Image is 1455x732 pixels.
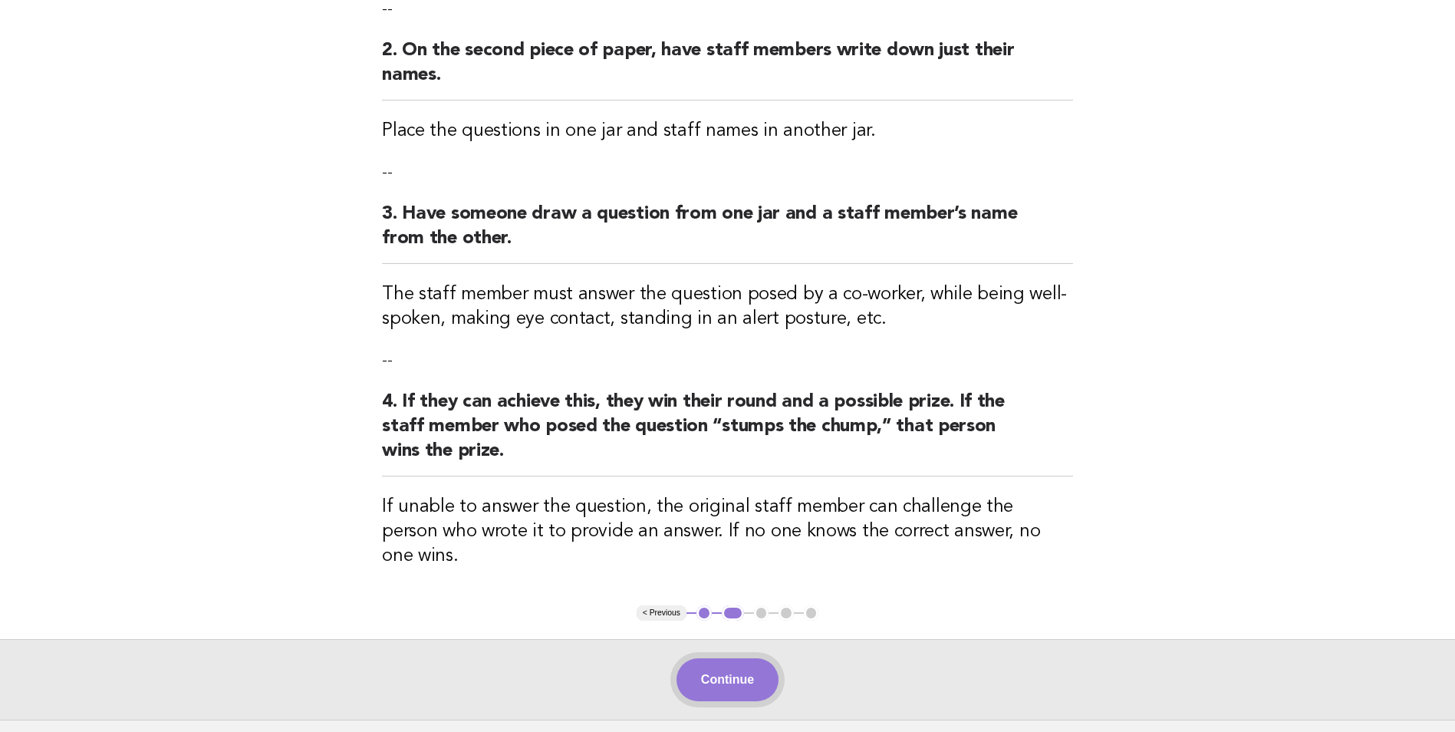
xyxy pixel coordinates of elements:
[382,350,1073,371] p: --
[382,390,1073,476] h2: 4. If they can achieve this, they win their round and a possible prize. If the staff member who p...
[637,605,686,621] button: < Previous
[382,162,1073,183] p: --
[382,202,1073,264] h2: 3. Have someone draw a question from one jar and a staff member’s name from the other.
[676,658,779,701] button: Continue
[722,605,744,621] button: 2
[382,282,1073,331] h3: The staff member must answer the question posed by a co-worker, while being well-spoken, making e...
[696,605,712,621] button: 1
[382,38,1073,101] h2: 2. On the second piece of paper, have staff members write down just their names.
[382,495,1073,569] h3: If unable to answer the question, the original staff member can challenge the person who wrote it...
[382,119,1073,143] h3: Place the questions in one jar and staff names in another jar.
